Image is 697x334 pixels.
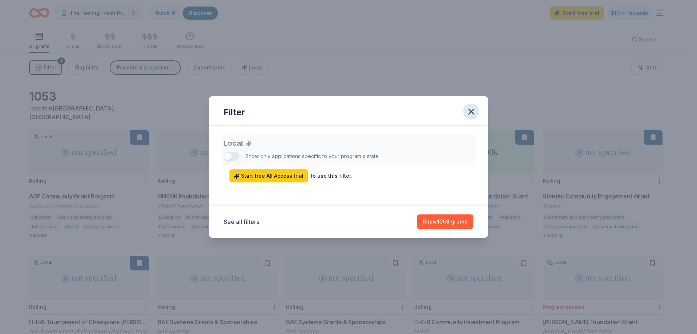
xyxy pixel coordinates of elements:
button: See all filters [224,217,259,226]
div: to use this filter. [311,172,352,180]
span: Start free All Access trial [234,172,303,180]
div: Filter [224,106,245,118]
a: Start free All Access trial [229,169,308,182]
button: Show1053 grants [417,214,473,229]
